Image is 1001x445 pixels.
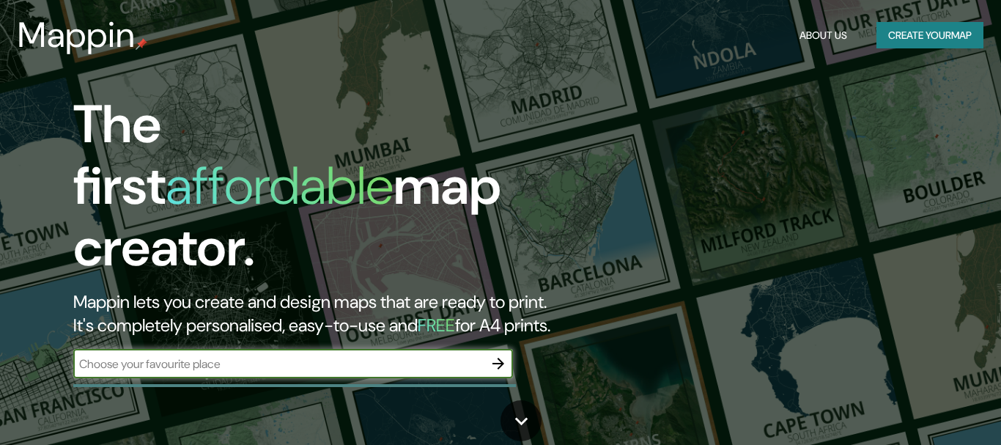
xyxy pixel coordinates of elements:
input: Choose your favourite place [73,356,484,372]
h1: affordable [166,152,394,220]
h5: FREE [418,314,455,336]
h3: Mappin [18,15,136,56]
iframe: Help widget launcher [871,388,985,429]
h1: The first map creator. [73,94,574,290]
h2: Mappin lets you create and design maps that are ready to print. It's completely personalised, eas... [73,290,574,337]
button: About Us [794,22,853,49]
img: mappin-pin [136,38,147,50]
button: Create yourmap [876,22,983,49]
